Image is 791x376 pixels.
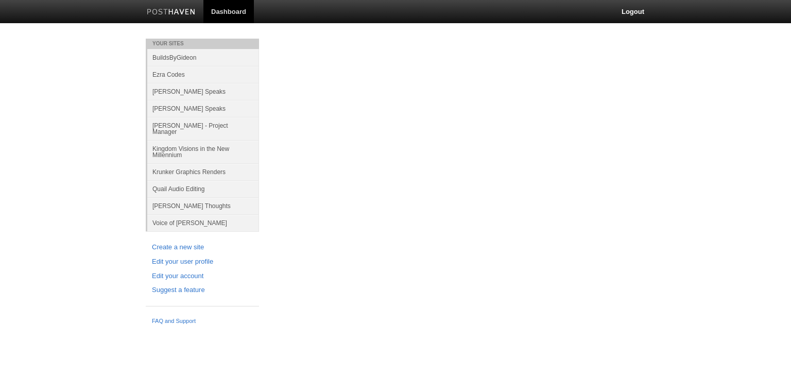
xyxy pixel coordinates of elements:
[152,285,253,296] a: Suggest a feature
[147,49,259,66] a: BuildsByGideon
[147,66,259,83] a: Ezra Codes
[147,117,259,140] a: [PERSON_NAME] - Project Manager
[152,317,253,326] a: FAQ and Support
[152,271,253,282] a: Edit your account
[147,9,196,16] img: Posthaven-bar
[147,163,259,180] a: Krunker Graphics Renders
[147,197,259,214] a: [PERSON_NAME] Thoughts
[146,39,259,49] li: Your Sites
[152,257,253,267] a: Edit your user profile
[147,83,259,100] a: [PERSON_NAME] Speaks
[147,140,259,163] a: Kingdom Visions in the New Millennium
[152,242,253,253] a: Create a new site
[147,100,259,117] a: [PERSON_NAME] Speaks
[147,180,259,197] a: Quail Audio Editing
[147,214,259,231] a: Voice of [PERSON_NAME]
